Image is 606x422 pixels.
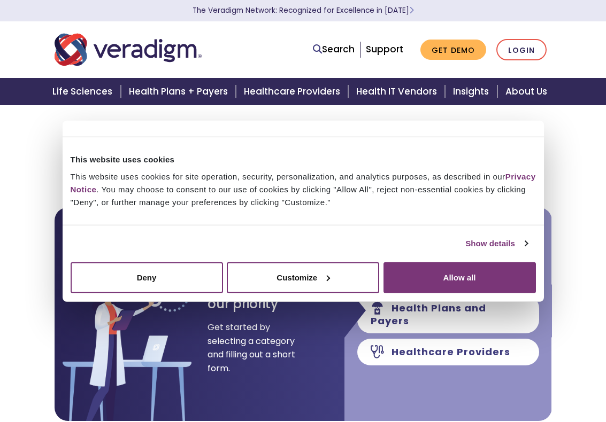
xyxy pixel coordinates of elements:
a: Search [313,42,355,57]
a: Support [366,43,403,56]
a: Healthcare Providers [237,78,350,105]
span: Get started by selecting a category and filling out a short form. [208,321,296,375]
h3: Your satisfaction is our priority [208,266,317,312]
a: Health IT Vendors [350,78,447,105]
a: Life Sciences [46,78,122,105]
a: Insights [447,78,498,105]
img: Veradigm logo [55,32,202,67]
span: Learn More [409,5,414,15]
button: Deny [71,262,223,293]
div: This website uses cookies [71,153,536,166]
a: The Veradigm Network: Recognized for Excellence in [DATE]Learn More [193,5,414,15]
a: About Us [499,78,560,105]
button: Customize [227,262,379,293]
a: Login [496,39,547,61]
div: This website uses cookies for site operation, security, personalization, and analytics purposes, ... [71,170,536,208]
h2: How Can We Assist You [DATE]? [55,130,552,149]
button: Allow all [383,262,536,293]
a: Get Demo [420,40,486,60]
a: Privacy Notice [71,171,536,193]
a: Show details [465,237,527,250]
a: Health Plans + Payers [122,78,237,105]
